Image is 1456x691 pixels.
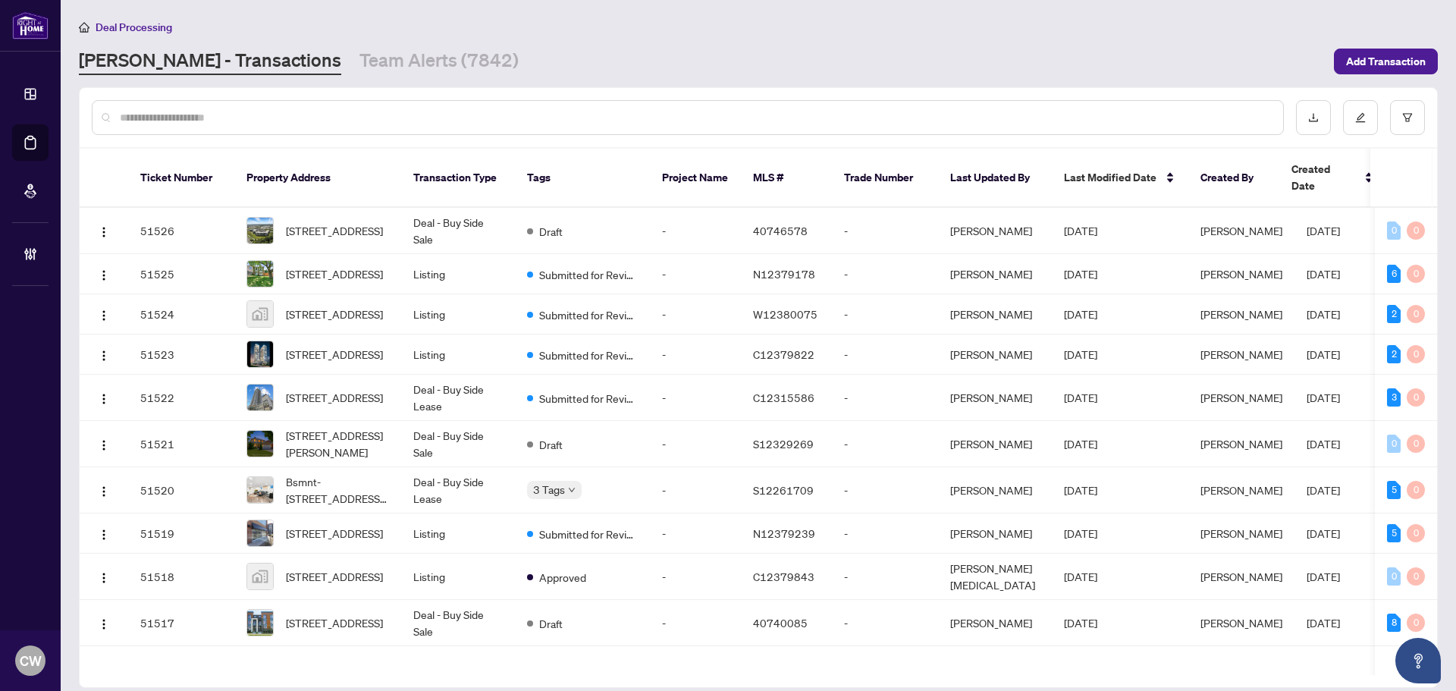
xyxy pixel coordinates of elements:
[286,427,389,460] span: [STREET_ADDRESS][PERSON_NAME]
[79,22,89,33] span: home
[938,467,1052,514] td: [PERSON_NAME]
[247,341,273,367] img: thumbnail-img
[832,294,938,335] td: -
[98,226,110,238] img: Logo
[1387,305,1401,323] div: 2
[1200,347,1282,361] span: [PERSON_NAME]
[1407,435,1425,453] div: 0
[98,309,110,322] img: Logo
[1387,265,1401,283] div: 6
[832,208,938,254] td: -
[938,421,1052,467] td: [PERSON_NAME]
[1387,524,1401,542] div: 5
[1346,49,1426,74] span: Add Transaction
[128,514,234,554] td: 51519
[92,262,116,286] button: Logo
[286,222,383,239] span: [STREET_ADDRESS]
[98,350,110,362] img: Logo
[1307,526,1340,540] span: [DATE]
[1387,481,1401,499] div: 5
[1064,526,1097,540] span: [DATE]
[1407,388,1425,407] div: 0
[539,347,638,363] span: Submitted for Review
[753,224,808,237] span: 40746578
[1387,221,1401,240] div: 0
[1052,149,1188,208] th: Last Modified Date
[401,467,515,514] td: Deal - Buy Side Lease
[1307,391,1340,404] span: [DATE]
[753,347,814,361] span: C12379822
[1407,265,1425,283] div: 0
[1200,267,1282,281] span: [PERSON_NAME]
[1064,483,1097,497] span: [DATE]
[650,600,741,646] td: -
[539,526,638,542] span: Submitted for Review
[1064,307,1097,321] span: [DATE]
[1307,483,1340,497] span: [DATE]
[539,266,638,283] span: Submitted for Review
[832,149,938,208] th: Trade Number
[1064,267,1097,281] span: [DATE]
[92,478,116,502] button: Logo
[128,294,234,335] td: 51524
[401,600,515,646] td: Deal - Buy Side Sale
[1307,570,1340,583] span: [DATE]
[1307,224,1340,237] span: [DATE]
[938,375,1052,421] td: [PERSON_NAME]
[1407,345,1425,363] div: 0
[128,554,234,600] td: 51518
[741,149,832,208] th: MLS #
[539,569,586,586] span: Approved
[832,514,938,554] td: -
[79,48,341,75] a: [PERSON_NAME] - Transactions
[1407,305,1425,323] div: 0
[1387,435,1401,453] div: 0
[832,554,938,600] td: -
[247,218,273,243] img: thumbnail-img
[650,467,741,514] td: -
[832,467,938,514] td: -
[753,526,815,540] span: N12379239
[515,149,650,208] th: Tags
[1407,221,1425,240] div: 0
[1308,112,1319,123] span: download
[92,302,116,326] button: Logo
[938,208,1052,254] td: [PERSON_NAME]
[1307,307,1340,321] span: [DATE]
[92,564,116,589] button: Logo
[128,600,234,646] td: 51517
[1387,614,1401,632] div: 8
[92,218,116,243] button: Logo
[832,421,938,467] td: -
[938,254,1052,294] td: [PERSON_NAME]
[1296,100,1331,135] button: download
[539,306,638,323] span: Submitted for Review
[92,521,116,545] button: Logo
[1355,112,1366,123] span: edit
[1407,567,1425,586] div: 0
[1200,570,1282,583] span: [PERSON_NAME]
[650,294,741,335] td: -
[1402,112,1413,123] span: filter
[401,335,515,375] td: Listing
[832,335,938,375] td: -
[1064,347,1097,361] span: [DATE]
[938,335,1052,375] td: [PERSON_NAME]
[539,615,563,632] span: Draft
[650,254,741,294] td: -
[568,486,576,494] span: down
[247,261,273,287] img: thumbnail-img
[401,514,515,554] td: Listing
[247,477,273,503] img: thumbnail-img
[1200,224,1282,237] span: [PERSON_NAME]
[832,254,938,294] td: -
[401,208,515,254] td: Deal - Buy Side Sale
[128,208,234,254] td: 51526
[92,432,116,456] button: Logo
[1200,391,1282,404] span: [PERSON_NAME]
[401,375,515,421] td: Deal - Buy Side Lease
[1387,345,1401,363] div: 2
[98,393,110,405] img: Logo
[286,614,383,631] span: [STREET_ADDRESS]
[128,335,234,375] td: 51523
